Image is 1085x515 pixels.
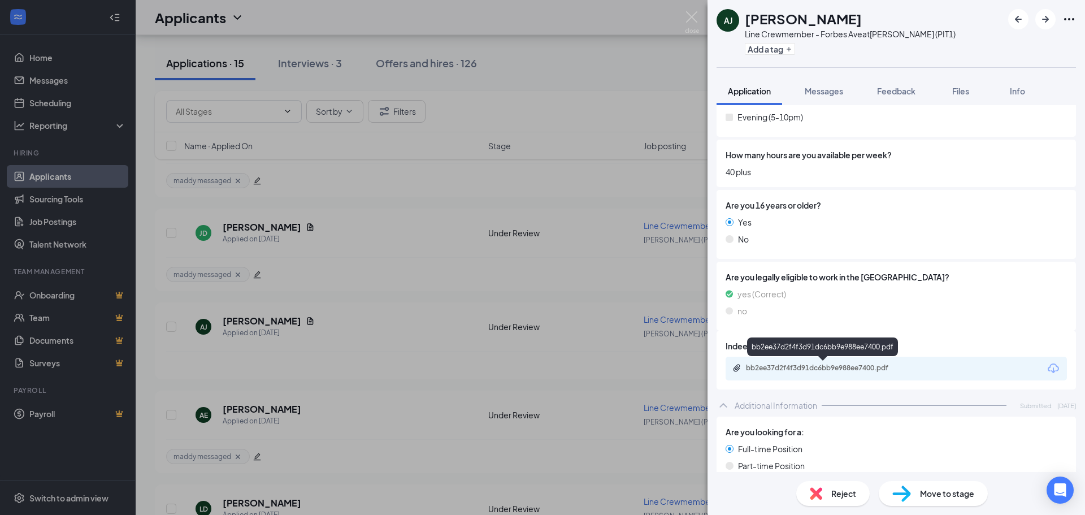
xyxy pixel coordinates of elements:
[831,487,856,500] span: Reject
[1008,9,1028,29] button: ArrowLeftNew
[1062,12,1076,26] svg: Ellipses
[737,288,786,300] span: yes (Correct)
[745,28,956,40] div: Line Crewmember - Forbes Ave at [PERSON_NAME] (PIT1)
[726,199,821,211] span: Are you 16 years or older?
[1047,362,1060,375] svg: Download
[1047,477,1074,504] div: Open Intercom Messenger
[737,111,803,123] span: Evening (5-10pm)
[737,305,747,317] span: no
[728,86,771,96] span: Application
[952,86,969,96] span: Files
[726,340,785,352] span: Indeed Resume
[1039,12,1052,26] svg: ArrowRight
[745,43,795,55] button: PlusAdd a tag
[738,443,802,455] span: Full-time Position
[1057,401,1076,410] span: [DATE]
[732,363,741,373] svg: Paperclip
[1010,86,1025,96] span: Info
[732,363,915,374] a: Paperclipbb2ee37d2f4f3d91dc6bb9e988ee7400.pdf
[724,15,732,26] div: AJ
[746,363,904,373] div: bb2ee37d2f4f3d91dc6bb9e988ee7400.pdf
[877,86,915,96] span: Feedback
[745,9,862,28] h1: [PERSON_NAME]
[747,337,898,356] div: bb2ee37d2f4f3d91dc6bb9e988ee7400.pdf
[738,216,752,228] span: Yes
[1035,9,1056,29] button: ArrowRight
[1012,12,1025,26] svg: ArrowLeftNew
[920,487,974,500] span: Move to stage
[785,46,792,53] svg: Plus
[726,166,1067,178] span: 40 plus
[726,426,804,438] span: Are you looking for a:
[726,271,1067,283] span: Are you legally eligible to work in the [GEOGRAPHIC_DATA]?
[717,399,730,412] svg: ChevronUp
[726,149,892,161] span: How many hours are you available per week?
[738,233,749,245] span: No
[738,460,805,472] span: Part-time Position
[735,400,817,411] div: Additional Information
[1020,401,1053,410] span: Submitted:
[805,86,843,96] span: Messages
